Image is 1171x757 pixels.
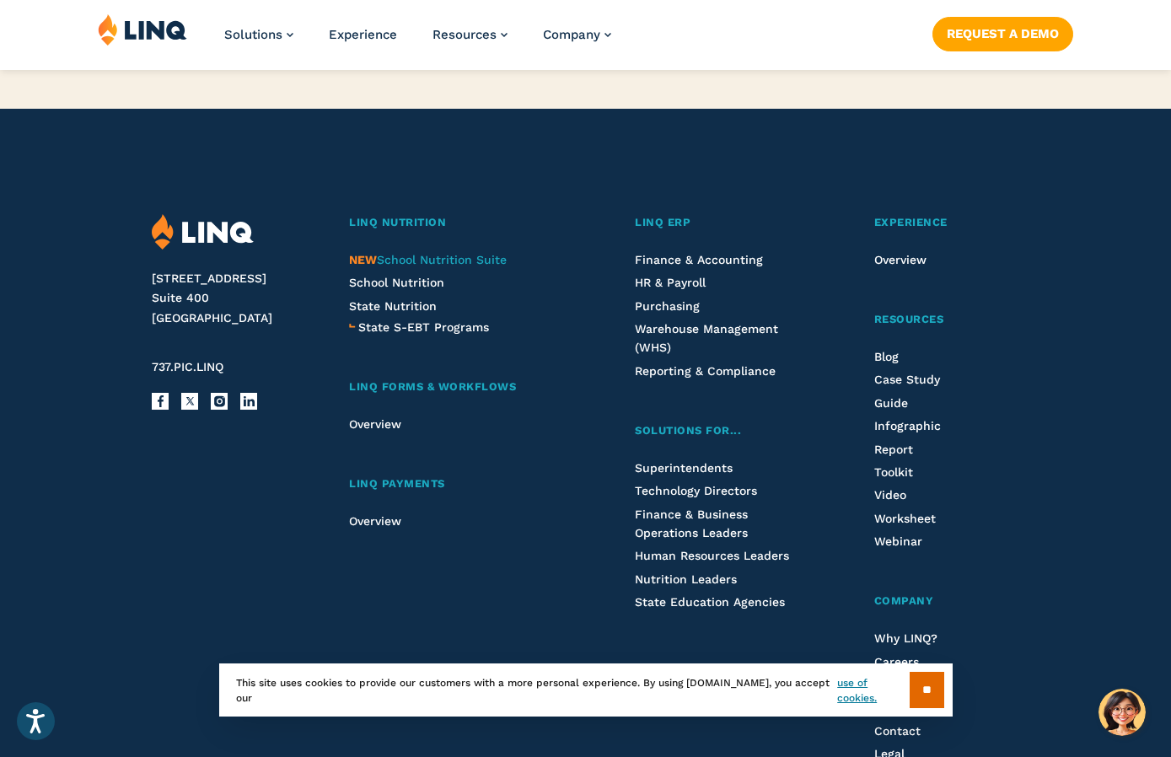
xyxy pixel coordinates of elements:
[240,393,257,410] a: LinkedIn
[635,484,757,497] a: Technology Directors
[224,13,611,69] nav: Primary Navigation
[152,360,223,373] span: 737.PIC.LINQ
[635,595,785,609] a: State Education Agencies
[874,350,899,363] a: Blog
[874,311,1019,329] a: Resources
[635,253,763,266] a: Finance & Accounting
[932,17,1073,51] a: Request a Demo
[224,27,282,42] span: Solutions
[543,27,600,42] span: Company
[349,477,445,490] span: LINQ Payments
[181,393,198,410] a: X
[635,364,776,378] a: Reporting & Compliance
[349,253,507,266] span: School Nutrition Suite
[635,322,778,354] a: Warehouse Management (WHS)
[224,27,293,42] a: Solutions
[874,534,922,548] a: Webinar
[349,514,401,528] a: Overview
[874,253,927,266] a: Overview
[874,488,906,502] a: Video
[874,214,1019,232] a: Experience
[635,461,733,475] a: Superintendents
[874,216,948,228] span: Experience
[349,417,401,431] a: Overview
[874,396,908,410] a: Guide
[349,475,571,493] a: LINQ Payments
[543,27,611,42] a: Company
[349,380,516,393] span: LINQ Forms & Workflows
[874,593,1019,610] a: Company
[219,663,953,717] div: This site uses cookies to provide our customers with a more personal experience. By using [DOMAIN...
[98,13,187,46] img: LINQ | K‑12 Software
[874,631,937,645] a: Why LINQ?
[152,269,320,329] address: [STREET_ADDRESS] Suite 400 [GEOGRAPHIC_DATA]
[329,27,397,42] a: Experience
[635,572,737,586] a: Nutrition Leaders
[1098,689,1146,736] button: Hello, have a question? Let’s chat.
[635,299,700,313] a: Purchasing
[358,320,489,334] span: State S-EBT Programs
[635,216,690,228] span: LINQ ERP
[152,214,254,250] img: LINQ | K‑12 Software
[349,299,437,313] a: State Nutrition
[635,507,748,540] a: Finance & Business Operations Leaders
[349,378,571,396] a: LINQ Forms & Workflows
[432,27,497,42] span: Resources
[874,373,940,386] a: Case Study
[635,549,789,562] a: Human Resources Leaders
[874,512,936,525] a: Worksheet
[837,675,909,706] a: use of cookies.
[635,276,706,289] a: HR & Payroll
[349,214,571,232] a: LINQ Nutrition
[349,276,444,289] a: School Nutrition
[358,318,489,336] a: State S-EBT Programs
[874,655,919,668] a: Careers
[874,419,941,432] a: Infographic
[432,27,508,42] a: Resources
[874,594,934,607] span: Company
[152,393,169,410] a: Facebook
[211,393,228,410] a: Instagram
[932,13,1073,51] nav: Button Navigation
[874,443,913,456] a: Report
[874,465,913,479] a: Toolkit
[635,214,809,232] a: LINQ ERP
[349,216,446,228] span: LINQ Nutrition
[874,313,944,325] span: Resources
[349,253,377,266] span: NEW
[349,253,507,266] a: NEWSchool Nutrition Suite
